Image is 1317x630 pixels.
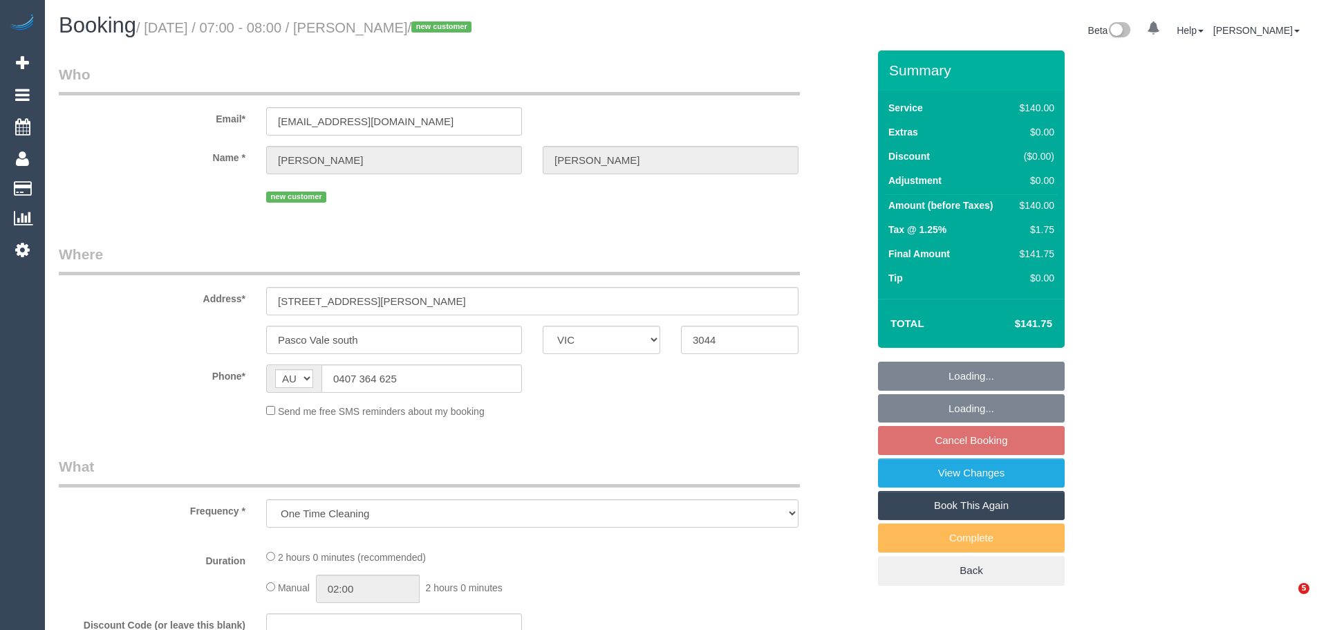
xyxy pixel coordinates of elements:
[1088,25,1131,36] a: Beta
[878,491,1065,520] a: Book This Again
[1298,583,1309,594] span: 5
[408,20,476,35] span: /
[59,456,800,488] legend: What
[1177,25,1204,36] a: Help
[681,326,798,354] input: Post Code*
[48,107,256,126] label: Email*
[890,317,924,329] strong: Total
[1270,583,1303,616] iframe: Intercom live chat
[48,499,256,518] label: Frequency *
[48,146,256,165] label: Name *
[888,247,950,261] label: Final Amount
[888,125,918,139] label: Extras
[59,244,800,275] legend: Where
[1108,22,1130,40] img: New interface
[973,318,1052,330] h4: $141.75
[136,20,476,35] small: / [DATE] / 07:00 - 08:00 / [PERSON_NAME]
[889,62,1058,78] h3: Summary
[59,64,800,95] legend: Who
[266,326,522,354] input: Suburb*
[59,13,136,37] span: Booking
[1014,271,1054,285] div: $0.00
[543,146,798,174] input: Last Name*
[888,271,903,285] label: Tip
[1014,223,1054,237] div: $1.75
[878,458,1065,488] a: View Changes
[278,552,426,563] span: 2 hours 0 minutes (recommended)
[321,364,522,393] input: Phone*
[1014,125,1054,139] div: $0.00
[1014,149,1054,163] div: ($0.00)
[278,406,485,417] span: Send me free SMS reminders about my booking
[48,364,256,383] label: Phone*
[8,14,36,33] img: Automaid Logo
[1213,25,1300,36] a: [PERSON_NAME]
[266,146,522,174] input: First Name*
[1014,101,1054,115] div: $140.00
[266,107,522,136] input: Email*
[48,549,256,568] label: Duration
[48,287,256,306] label: Address*
[878,556,1065,585] a: Back
[888,198,993,212] label: Amount (before Taxes)
[888,174,942,187] label: Adjustment
[278,582,310,593] span: Manual
[888,149,930,163] label: Discount
[888,223,946,237] label: Tax @ 1.25%
[888,101,923,115] label: Service
[411,21,471,33] span: new customer
[426,582,503,593] span: 2 hours 0 minutes
[1014,247,1054,261] div: $141.75
[1014,198,1054,212] div: $140.00
[266,192,326,203] span: new customer
[1014,174,1054,187] div: $0.00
